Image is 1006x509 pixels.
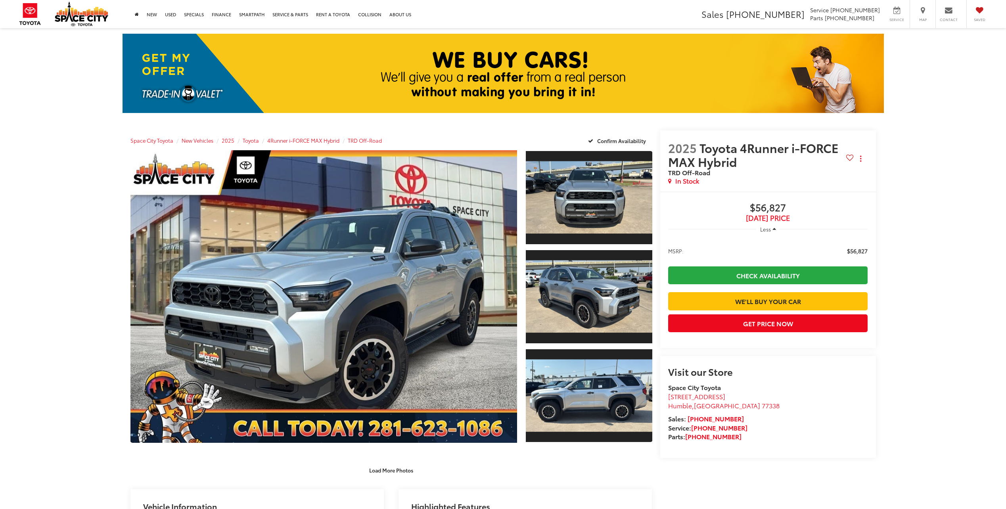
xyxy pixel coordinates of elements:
strong: Parts: [668,432,742,441]
a: Check Availability [668,266,868,284]
span: MSRP: [668,247,684,255]
span: 2025 [668,139,697,156]
a: [PHONE_NUMBER] [685,432,742,441]
span: $56,827 [847,247,868,255]
span: Toyota 4Runner i-FORCE MAX Hybrid [668,139,839,170]
span: Parts [810,14,823,22]
button: Less [756,222,780,236]
span: Contact [940,17,958,22]
a: [PHONE_NUMBER] [688,414,744,423]
span: Map [914,17,931,22]
img: Space City Toyota [55,2,108,26]
span: Sales: [668,414,686,423]
a: Expand Photo 1 [526,150,652,245]
button: Load More Photos [364,463,419,477]
span: Sales [701,8,724,20]
span: Service [888,17,906,22]
span: [DATE] Price [668,214,868,222]
span: dropdown dots [860,155,861,162]
img: 2025 Toyota 4Runner i-FORCE MAX Hybrid TRD Off-Road [525,360,653,432]
a: 4Runner i-FORCE MAX Hybrid [267,137,339,144]
span: [PHONE_NUMBER] [825,14,874,22]
a: [STREET_ADDRESS] Humble,[GEOGRAPHIC_DATA] 77338 [668,392,780,410]
button: Get Price Now [668,314,868,332]
button: Actions [854,152,868,166]
span: [GEOGRAPHIC_DATA] [694,401,760,410]
img: What's Your Car Worth? | Space City Toyota in Humble TX [123,34,884,113]
span: [PHONE_NUMBER] [830,6,880,14]
strong: Space City Toyota [668,383,721,392]
span: , [668,401,780,410]
span: Confirm Availability [597,137,646,144]
strong: Service: [668,423,747,432]
a: Toyota [243,137,259,144]
button: Confirm Availability [584,134,652,147]
span: [PHONE_NUMBER] [726,8,805,20]
span: $56,827 [668,202,868,214]
a: New Vehicles [182,137,213,144]
span: [STREET_ADDRESS] [668,392,725,401]
span: Humble [668,401,692,410]
h2: Visit our Store [668,366,868,377]
img: 2025 Toyota 4Runner i-FORCE MAX Hybrid TRD Off-Road [525,260,653,333]
a: We'll Buy Your Car [668,292,868,310]
a: [PHONE_NUMBER] [691,423,747,432]
a: Expand Photo 0 [130,150,517,443]
span: TRD Off-Road [668,168,710,177]
span: In Stock [675,176,699,186]
a: Space City Toyota [130,137,173,144]
span: Service [810,6,829,14]
span: Less [760,226,771,233]
img: 2025 Toyota 4Runner i-FORCE MAX Hybrid TRD Off-Road [525,161,653,234]
a: Expand Photo 2 [526,249,652,344]
a: 2025 [222,137,234,144]
img: 2025 Toyota 4Runner i-FORCE MAX Hybrid TRD Off-Road [126,149,521,444]
a: TRD Off-Road [348,137,382,144]
a: Expand Photo 3 [526,348,652,443]
span: Saved [971,17,988,22]
span: 77338 [762,401,780,410]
